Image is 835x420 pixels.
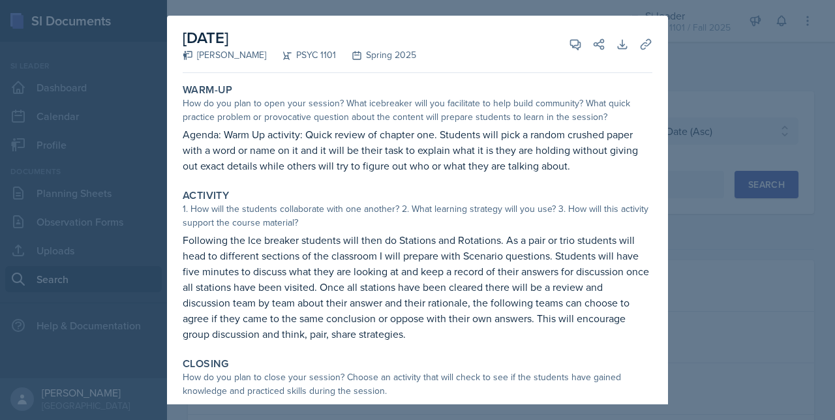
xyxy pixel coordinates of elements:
[183,97,652,124] div: How do you plan to open your session? What icebreaker will you facilitate to help build community...
[183,189,229,202] label: Activity
[266,48,336,62] div: PSYC 1101
[183,357,229,370] label: Closing
[183,202,652,230] div: 1. How will the students collaborate with one another? 2. What learning strategy will you use? 3....
[183,127,652,173] p: Agenda: Warm Up activity: Quick review of chapter one. Students will pick a random crushed paper ...
[183,26,416,50] h2: [DATE]
[336,48,416,62] div: Spring 2025
[183,232,652,342] p: Following the Ice breaker students will then do Stations and Rotations. As a pair or trio student...
[183,370,652,398] div: How do you plan to close your session? Choose an activity that will check to see if the students ...
[183,48,266,62] div: [PERSON_NAME]
[183,83,233,97] label: Warm-Up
